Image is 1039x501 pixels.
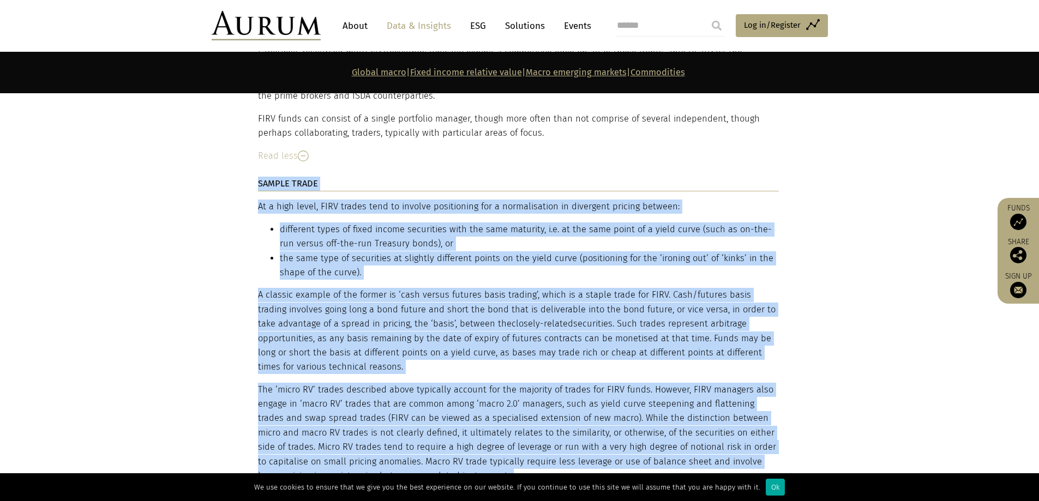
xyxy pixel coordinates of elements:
a: Data & Insights [381,16,457,36]
a: Fixed income relative value [410,67,522,77]
a: Funds [1003,203,1034,230]
p: A classic example of the former is ‘cash versus futures basis trading’, which is a staple trade f... [258,288,779,374]
a: ESG [465,16,491,36]
div: Share [1003,238,1034,263]
img: Aurum [212,11,321,40]
li: different types of fixed income securities with the same maturity, i.e. at the same point of a yi... [280,222,779,251]
a: Macro emerging markets [526,67,627,77]
a: Commodities [630,67,685,77]
strong: SAMPLE TRADE [258,178,318,189]
a: Global macro [352,67,406,77]
p: FIRV funds can consist of a single portfolio manager, though more often than not comprise of seve... [258,112,779,141]
a: Events [558,16,591,36]
span: Log in/Register [744,19,801,32]
a: About [337,16,373,36]
img: Share this post [1010,247,1026,263]
input: Submit [706,15,728,37]
div: Read less [258,149,779,163]
div: Ok [766,479,785,496]
a: Solutions [500,16,550,36]
img: Sign up to our newsletter [1010,282,1026,298]
span: closely-related [512,318,573,329]
img: Access Funds [1010,214,1026,230]
p: At a high level, FIRV trades tend to involve positioning for a normalisation in divergent pricing... [258,200,779,214]
p: The ‘micro RV’ trades described above typically account for the majority of trades for FIRV funds... [258,383,779,484]
a: Log in/Register [736,14,828,37]
li: the same type of securities at slightly different points on the yield curve (positioning for the ... [280,251,779,280]
img: Read Less [298,150,309,161]
strong: | | | [352,67,685,77]
a: Sign up [1003,271,1034,298]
